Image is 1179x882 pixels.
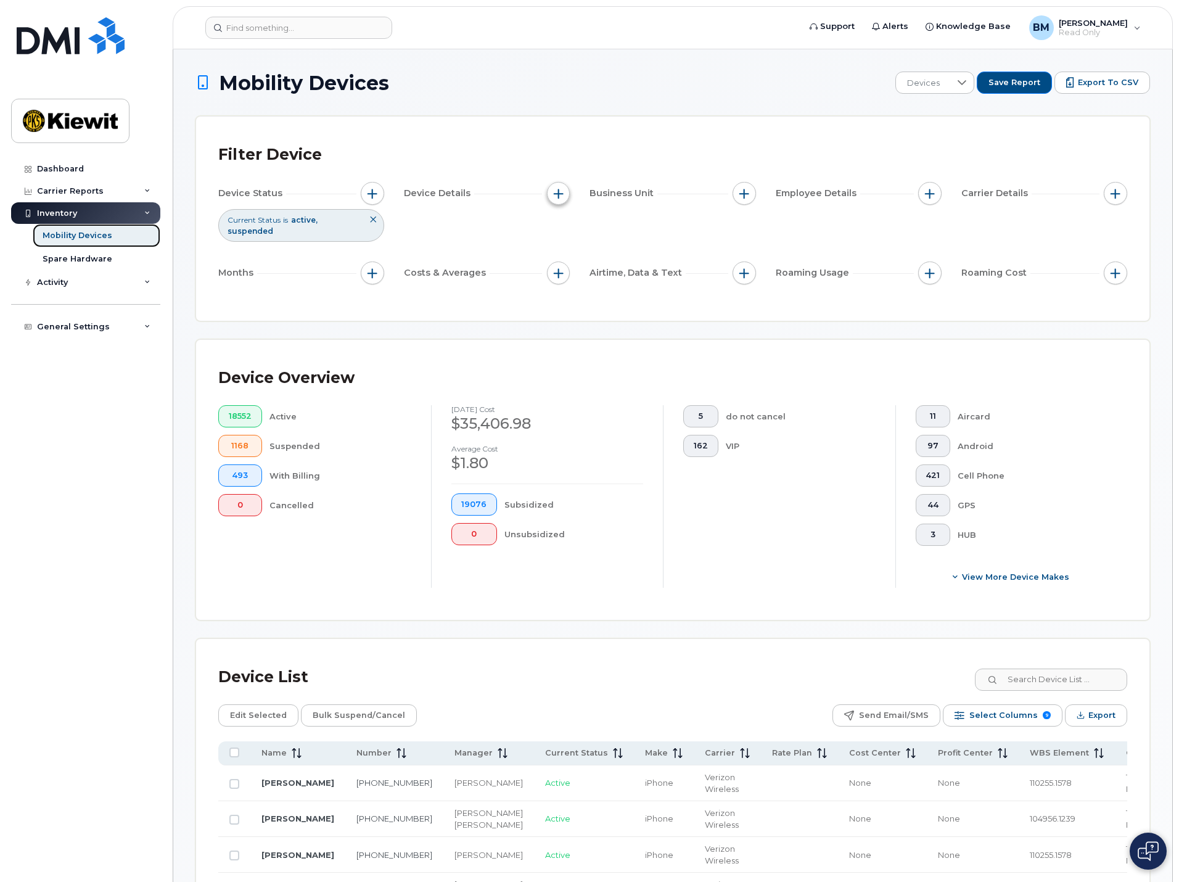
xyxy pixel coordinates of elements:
span: 5 [694,411,708,421]
span: WBS Element [1030,748,1089,759]
div: With Billing [269,464,411,487]
button: 0 [218,494,262,516]
button: Export to CSV [1054,72,1150,94]
span: iPhone [645,814,673,823]
span: active [291,215,318,225]
button: 44 [916,494,951,516]
span: Verizon Wireless [705,808,739,830]
div: Android [958,435,1107,457]
span: Verizon Wireless [705,772,739,794]
span: 493 [229,471,252,480]
span: Carrier [705,748,735,759]
span: iPhone [645,778,673,788]
span: Device Status [218,187,286,200]
span: 9 [1043,711,1051,719]
div: [PERSON_NAME] [454,849,523,861]
span: suspended [228,226,273,236]
span: 1014 [1126,772,1141,782]
button: Edit Selected [218,704,298,727]
span: Name [261,748,287,759]
span: Employee Details [776,187,860,200]
div: $1.80 [451,453,644,474]
span: View More Device Makes [962,571,1069,583]
div: Cancelled [269,494,411,516]
button: 97 [916,435,951,457]
span: None [938,850,960,860]
span: Send Email/SMS [859,706,929,725]
span: Export to CSV [1078,77,1138,88]
span: Active [545,850,570,860]
div: GPS [958,494,1107,516]
button: 493 [218,464,262,487]
button: Save Report [977,72,1052,94]
button: 421 [916,464,951,487]
span: 1168 [229,441,252,451]
span: 104956.1239 [1030,814,1075,823]
span: Manager [454,748,493,759]
span: Devices [896,72,951,94]
span: Airtime, Data & Text [589,266,686,279]
button: Export [1065,704,1127,727]
span: 19076 [461,500,487,509]
span: 162 [694,441,708,451]
span: Device Details [404,187,474,200]
span: Verizon Wireless [705,844,739,865]
a: [PHONE_NUMBER] [356,814,432,823]
span: 0 [229,500,252,510]
a: [PHONE_NUMBER] [356,778,432,788]
div: Subsidized [504,493,643,516]
div: Suspended [269,435,411,457]
span: Select Columns [969,706,1038,725]
span: 97 [926,441,940,451]
button: 19076 [451,493,498,516]
span: Business Unit [589,187,657,200]
button: Bulk Suspend/Cancel [301,704,417,727]
span: Save Report [988,77,1040,88]
span: Costs & Averages [404,266,490,279]
div: [PERSON_NAME] [454,807,523,819]
span: Make [645,748,668,759]
button: 5 [683,405,718,427]
span: None [1126,820,1148,830]
input: Search Device List ... [975,669,1127,691]
span: Rate Plan [772,748,812,759]
span: Current Status [228,215,281,225]
div: HUB [958,524,1107,546]
span: Months [218,266,257,279]
div: do not cancel [726,405,876,427]
span: Number [356,748,392,759]
span: None [849,814,871,823]
button: 11 [916,405,951,427]
img: Open chat [1138,841,1159,861]
h4: Average cost [451,445,644,453]
button: Select Columns 9 [943,704,1062,727]
h4: [DATE] cost [451,405,644,413]
div: Active [269,405,411,427]
span: Bulk Suspend/Cancel [313,706,405,725]
div: [PERSON_NAME] [454,777,523,789]
div: Cell Phone [958,464,1107,487]
span: 44 [926,500,940,510]
div: Aircard [958,405,1107,427]
span: 110255.1578 [1030,778,1072,788]
span: 11 [926,411,940,421]
span: Roaming Usage [776,266,853,279]
button: Send Email/SMS [832,704,940,727]
span: 110255.1578 [1030,850,1072,860]
span: Active [545,778,570,788]
span: 3 [926,530,940,540]
button: View More Device Makes [916,566,1108,588]
button: 0 [451,523,498,545]
button: 1168 [218,435,262,457]
span: Active [545,814,570,823]
a: [PHONE_NUMBER] [356,850,432,860]
span: Roaming Cost [961,266,1030,279]
div: Filter Device [218,139,322,171]
button: 162 [683,435,718,457]
div: Device Overview [218,362,355,394]
button: 18552 [218,405,262,427]
span: None [849,850,871,860]
span: Edit Selected [230,706,287,725]
span: None [1126,784,1148,794]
